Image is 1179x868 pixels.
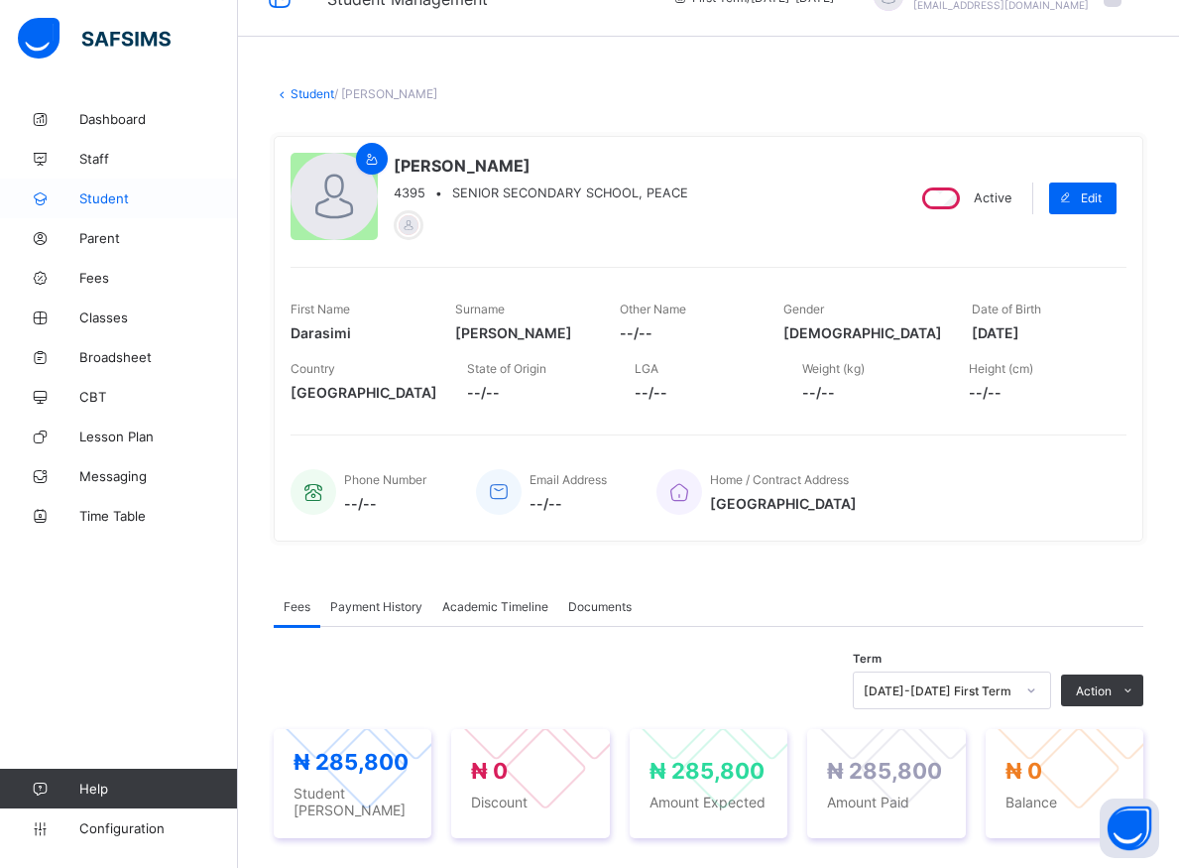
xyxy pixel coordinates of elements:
span: First Name [291,302,350,316]
span: --/-- [802,384,940,401]
button: Open asap [1100,799,1159,858]
span: 4395 [394,186,425,200]
span: / [PERSON_NAME] [334,86,437,101]
span: Other Name [620,302,686,316]
span: Student [79,190,238,206]
span: Fees [79,270,238,286]
span: [PERSON_NAME] [455,324,590,341]
span: Phone Number [344,472,426,487]
span: CBT [79,389,238,405]
span: Country [291,361,335,376]
span: Email Address [530,472,607,487]
span: Active [974,190,1011,205]
span: SENIOR SECONDARY SCHOOL, PEACE [452,186,688,200]
span: Broadsheet [79,349,238,365]
span: [PERSON_NAME] [394,156,688,176]
span: Balance [1005,794,1123,810]
span: [DEMOGRAPHIC_DATA] [783,324,942,341]
span: Term [853,652,882,666]
span: LGA [635,361,658,376]
span: Surname [455,302,505,316]
span: --/-- [620,324,755,341]
span: Amount Expected [649,794,767,810]
span: Gender [783,302,824,316]
span: --/-- [969,384,1107,401]
span: Date of Birth [972,302,1041,316]
span: ₦ 0 [471,758,508,784]
span: Classes [79,310,238,325]
span: Student [PERSON_NAME] [294,785,412,818]
span: [DATE] [972,324,1107,341]
span: Edit [1081,190,1102,205]
span: ₦ 285,800 [294,749,409,775]
div: [DATE]-[DATE] First Term [864,683,1014,698]
span: Darasimi [291,324,425,341]
span: Amount Paid [827,794,945,810]
span: Parent [79,230,238,246]
span: [GEOGRAPHIC_DATA] [291,384,437,401]
div: • [394,186,688,200]
span: --/-- [530,495,607,512]
span: Messaging [79,468,238,484]
span: Help [79,781,237,797]
span: Time Table [79,508,238,524]
span: --/-- [344,495,426,512]
span: Height (cm) [969,361,1033,376]
a: Student [291,86,334,101]
span: Weight (kg) [802,361,865,376]
span: Home / Contract Address [710,472,849,487]
span: [GEOGRAPHIC_DATA] [710,495,857,512]
span: Documents [568,599,632,614]
span: Lesson Plan [79,429,238,444]
span: --/-- [635,384,772,401]
span: ₦ 0 [1005,758,1042,784]
span: Discount [471,794,589,810]
span: Action [1076,683,1112,698]
span: Fees [284,599,310,614]
span: ₦ 285,800 [649,758,765,784]
span: Configuration [79,820,237,836]
span: Dashboard [79,111,238,127]
span: Staff [79,151,238,167]
span: ₦ 285,800 [827,758,942,784]
span: Academic Timeline [442,599,548,614]
img: safsims [18,18,171,60]
span: State of Origin [467,361,546,376]
span: Payment History [330,599,422,614]
span: --/-- [467,384,605,401]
